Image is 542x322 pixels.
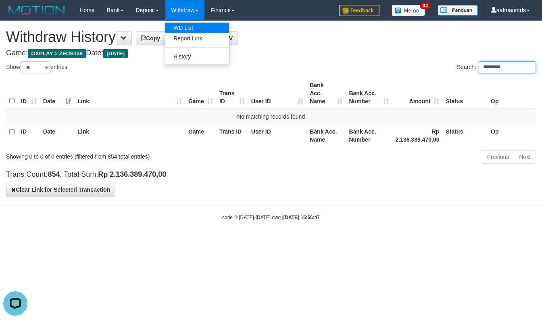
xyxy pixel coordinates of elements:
[74,78,185,109] th: Link: activate to sort column ascending
[6,109,536,124] td: No matching records found
[457,61,536,73] label: Search:
[6,183,115,197] button: Clear Link for Selected Transaction
[165,33,229,44] a: Report Link
[442,124,488,147] th: Status
[442,78,488,109] th: Status
[20,61,50,73] select: Showentries
[6,171,536,179] h4: Trans Count: , Total Sum:
[74,124,185,147] th: Link
[3,3,27,27] button: Open LiveChat chat widget
[392,78,442,109] th: Amount: activate to sort column ascending
[216,78,248,109] th: Trans ID: activate to sort column ascending
[284,215,320,220] strong: [DATE] 15:56:47
[185,124,216,147] th: Game
[482,150,514,164] a: Previous
[6,49,536,57] h4: Game: Date:
[40,124,75,147] th: Date
[141,35,160,42] span: Copy
[420,2,431,9] span: 32
[514,150,536,164] a: Next
[28,49,86,58] span: OXPLAY > ZEUS138
[6,29,536,45] h1: Withdraw History
[392,5,425,16] img: Button%20Memo.svg
[6,61,67,73] label: Show entries
[339,5,379,16] img: Feedback.jpg
[6,4,67,16] img: MOTION_logo.png
[165,23,229,33] a: WD List
[395,128,439,143] strong: Rp 2.136.389.470,00
[488,78,536,109] th: Op
[479,61,536,73] input: Search:
[136,31,165,45] a: Copy
[216,124,248,147] th: Trans ID
[6,149,220,161] div: Showing 0 to 0 of 0 entries (filtered from 854 total entries)
[165,51,229,62] a: History
[185,78,216,109] th: Game: activate to sort column ascending
[248,78,307,109] th: User ID: activate to sort column ascending
[18,78,40,109] th: ID: activate to sort column ascending
[98,170,166,178] strong: Rp 2.136.389.470,00
[346,124,392,147] th: Bank Acc. Number
[346,78,392,109] th: Bank Acc. Number: activate to sort column ascending
[40,78,75,109] th: Date: activate to sort column ascending
[103,49,128,58] span: [DATE]
[306,78,346,109] th: Bank Acc. Name: activate to sort column ascending
[438,5,478,16] img: panduan.png
[18,124,40,147] th: ID
[306,124,346,147] th: Bank Acc. Name
[488,124,536,147] th: Op
[48,170,60,178] strong: 854
[222,215,320,220] small: code © [DATE]-[DATE] dwg |
[248,124,307,147] th: User ID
